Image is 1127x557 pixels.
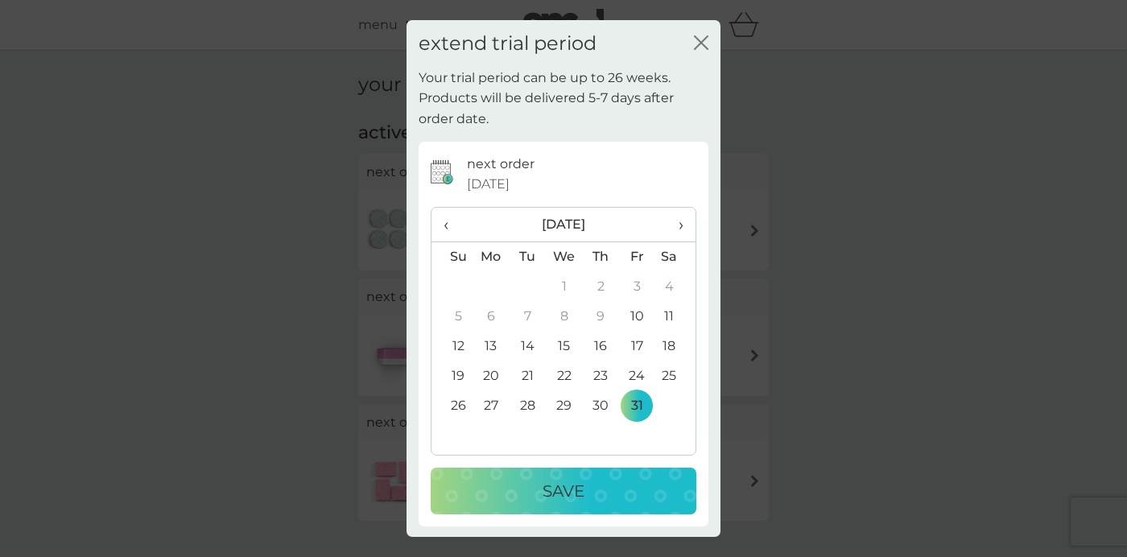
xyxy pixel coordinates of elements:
[546,391,583,421] td: 29
[431,302,473,332] td: 5
[694,35,708,52] button: close
[510,361,546,391] td: 21
[583,302,619,332] td: 9
[467,174,510,195] span: [DATE]
[419,32,597,56] h2: extend trial period
[473,391,510,421] td: 27
[546,332,583,361] td: 15
[510,302,546,332] td: 7
[431,241,473,272] th: Su
[431,468,696,514] button: Save
[543,478,584,504] p: Save
[583,332,619,361] td: 16
[419,68,708,130] p: Your trial period can be up to 26 weeks. Products will be delivered 5-7 days after order date.
[510,241,546,272] th: Tu
[583,272,619,302] td: 2
[431,332,473,361] td: 12
[655,361,696,391] td: 25
[655,332,696,361] td: 18
[619,391,655,421] td: 31
[473,332,510,361] td: 13
[546,361,583,391] td: 22
[431,361,473,391] td: 19
[619,241,655,272] th: Fr
[655,302,696,332] td: 11
[619,272,655,302] td: 3
[619,332,655,361] td: 17
[473,241,510,272] th: Mo
[667,208,683,241] span: ›
[510,332,546,361] td: 14
[546,241,583,272] th: We
[619,361,655,391] td: 24
[583,391,619,421] td: 30
[473,361,510,391] td: 20
[510,391,546,421] td: 28
[444,208,460,241] span: ‹
[546,302,583,332] td: 8
[583,241,619,272] th: Th
[546,272,583,302] td: 1
[431,391,473,421] td: 26
[473,208,655,242] th: [DATE]
[583,361,619,391] td: 23
[655,272,696,302] td: 4
[655,241,696,272] th: Sa
[467,154,535,175] p: next order
[473,302,510,332] td: 6
[619,302,655,332] td: 10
